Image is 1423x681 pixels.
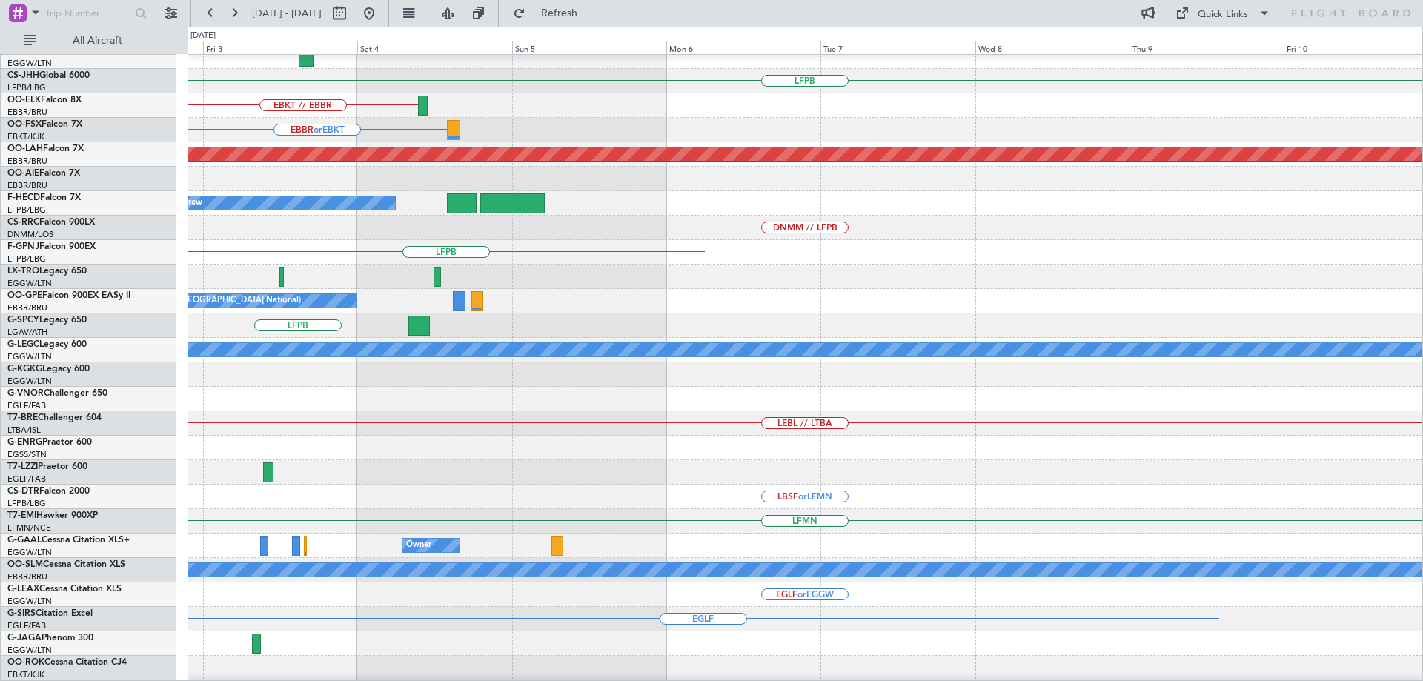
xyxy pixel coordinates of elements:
a: LTBA/ISL [7,425,41,436]
div: Wed 8 [975,41,1130,54]
span: G-SIRS [7,609,36,618]
a: OO-FSXFalcon 7X [7,120,82,129]
span: G-GAAL [7,536,42,545]
a: LX-TROLegacy 650 [7,267,87,276]
a: OO-ELKFalcon 8X [7,96,82,104]
a: EBKT/KJK [7,131,44,142]
a: LFPB/LBG [7,205,46,216]
a: EBBR/BRU [7,571,47,582]
a: T7-LZZIPraetor 600 [7,462,87,471]
div: Owner [406,534,431,557]
a: G-SPCYLegacy 650 [7,316,87,325]
div: Tue 7 [820,41,975,54]
span: OO-SLM [7,560,43,569]
a: EGLF/FAB [7,474,46,485]
span: T7-BRE [7,413,38,422]
div: [DATE] [190,30,216,42]
a: EGGW/LTN [7,547,52,558]
a: LFPB/LBG [7,498,46,509]
a: LGAV/ATH [7,327,47,338]
a: G-LEAXCessna Citation XLS [7,585,122,594]
a: G-LEGCLegacy 600 [7,340,87,349]
a: G-ENRGPraetor 600 [7,438,92,447]
button: All Aircraft [16,29,161,53]
a: EBBR/BRU [7,156,47,167]
span: CS-DTR [7,487,39,496]
span: G-KGKG [7,365,42,373]
a: EBBR/BRU [7,107,47,118]
a: OO-SLMCessna Citation XLS [7,560,125,569]
a: OO-LAHFalcon 7X [7,144,84,153]
span: T7-LZZI [7,462,38,471]
span: F-HECD [7,193,40,202]
span: OO-FSX [7,120,42,129]
a: G-JAGAPhenom 300 [7,634,93,642]
a: DNMM/LOS [7,229,53,240]
a: EBBR/BRU [7,302,47,313]
div: Sun 5 [512,41,666,54]
div: Thu 9 [1130,41,1284,54]
a: F-HECDFalcon 7X [7,193,81,202]
a: OO-GPEFalcon 900EX EASy II [7,291,130,300]
a: LFMN/NCE [7,522,51,534]
span: OO-GPE [7,291,42,300]
button: Quick Links [1168,1,1278,25]
a: CS-DTRFalcon 2000 [7,487,90,496]
div: Mon 6 [666,41,820,54]
span: G-ENRG [7,438,42,447]
span: OO-LAH [7,144,43,153]
span: CS-RRC [7,218,39,227]
span: CS-JHH [7,71,39,80]
div: Quick Links [1198,7,1248,22]
a: EBKT/KJK [7,669,44,680]
span: G-LEGC [7,340,39,349]
a: EGGW/LTN [7,278,52,289]
span: G-VNOR [7,389,44,398]
span: F-GPNJ [7,242,39,251]
button: Refresh [506,1,595,25]
a: T7-EMIHawker 900XP [7,511,98,520]
a: LFPB/LBG [7,253,46,265]
span: G-SPCY [7,316,39,325]
span: OO-ROK [7,658,44,667]
a: EGLF/FAB [7,620,46,631]
a: EGGW/LTN [7,376,52,387]
a: CS-RRCFalcon 900LX [7,218,95,227]
a: T7-BREChallenger 604 [7,413,102,422]
a: G-GAALCessna Citation XLS+ [7,536,130,545]
a: F-GPNJFalcon 900EX [7,242,96,251]
a: EGGW/LTN [7,645,52,656]
span: G-LEAX [7,585,39,594]
a: LFPB/LBG [7,82,46,93]
a: CS-JHHGlobal 6000 [7,71,90,80]
span: [DATE] - [DATE] [252,7,322,20]
a: EGGW/LTN [7,58,52,69]
a: OO-AIEFalcon 7X [7,169,80,178]
span: Refresh [528,8,591,19]
a: EGSS/STN [7,449,47,460]
a: OO-ROKCessna Citation CJ4 [7,658,127,667]
span: G-JAGA [7,634,42,642]
a: EGGW/LTN [7,351,52,362]
a: EBBR/BRU [7,180,47,191]
span: OO-AIE [7,169,39,178]
div: Fri 3 [203,41,357,54]
a: EGGW/LTN [7,596,52,607]
span: LX-TRO [7,267,39,276]
span: OO-ELK [7,96,41,104]
a: G-VNORChallenger 650 [7,389,107,398]
a: G-SIRSCitation Excel [7,609,93,618]
input: Trip Number [45,2,130,24]
a: G-KGKGLegacy 600 [7,365,90,373]
div: Sat 4 [357,41,511,54]
span: T7-EMI [7,511,36,520]
a: EGLF/FAB [7,400,46,411]
span: All Aircraft [39,36,156,46]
